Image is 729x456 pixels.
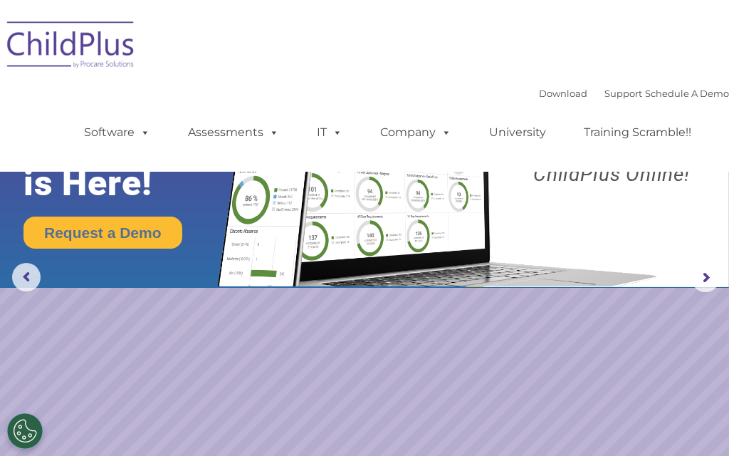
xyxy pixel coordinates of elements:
a: IT [303,118,357,147]
a: Download [539,88,587,99]
a: University [475,118,560,147]
a: Support [604,88,642,99]
a: Training Scramble!! [570,118,706,147]
button: Cookies Settings [7,413,43,449]
rs-layer: The Future of ChildPlus is Here! [23,83,256,203]
a: Software [70,118,164,147]
a: Assessments [174,118,293,147]
a: Company [366,118,466,147]
font: | [539,88,729,99]
a: Schedule A Demo [645,88,729,99]
a: Request a Demo [23,217,182,249]
rs-layer: Boost your productivity and streamline your success in ChildPlus Online! [503,91,720,184]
